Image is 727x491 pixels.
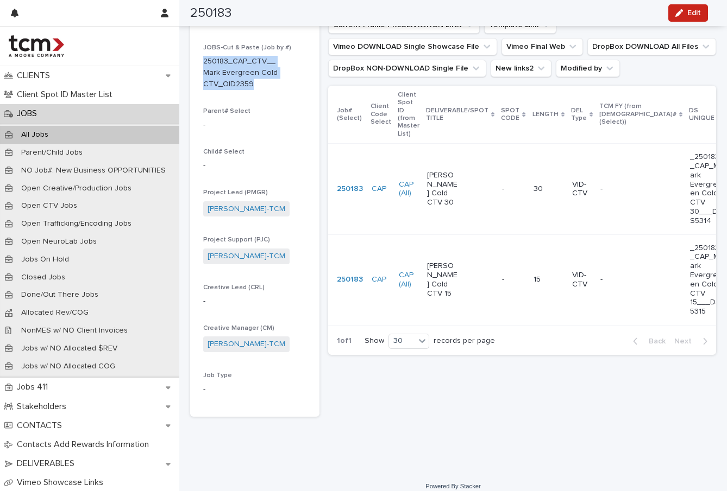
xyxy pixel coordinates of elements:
a: [PERSON_NAME]-TCM [208,251,285,262]
a: 250183 [337,275,363,284]
button: DropBox NON-DOWNLOAD Single File [328,60,486,77]
p: Show [365,336,384,346]
p: VID-CTV [572,180,592,199]
p: CLIENTS [12,71,59,81]
p: _250183_CAP_Mark Evergreen Cold CTV 30___DS5314 [690,152,722,225]
p: Client Code Select [371,100,391,128]
span: Edit [687,9,701,17]
span: Child# Select [203,149,245,155]
p: Jobs 411 [12,382,57,392]
div: 30 [389,335,415,347]
span: Back [642,337,666,345]
span: Creative Lead (CRL) [203,284,265,291]
p: - [203,119,306,131]
p: [PERSON_NAME] Cold CTV 15 [427,262,459,298]
p: - [600,184,632,194]
p: Open NeuroLab Jobs [12,237,105,246]
span: Project Support (PJC) [203,237,270,243]
button: Vimeo Final Web [502,38,583,55]
span: Job Type [203,372,232,379]
span: JOBS-Cut & Paste (Job by #) [203,44,291,51]
p: Open Trafficking/Encoding Jobs [12,219,140,228]
h2: 250183 [190,5,231,21]
button: Edit [668,4,708,22]
p: Jobs On Hold [12,255,78,264]
p: 250183_CAP_CTV__Mark Evergreen Cold CTV_OID2359 [203,56,280,90]
p: - [600,275,632,284]
p: _250183_CAP_Mark Evergreen Cold CTV 15___DS5315 [690,244,722,316]
p: Jobs w/ NO Allocated $REV [12,344,126,353]
p: TCM FY (from [DEMOGRAPHIC_DATA]# (Select)) [599,100,676,128]
p: NO Job#: New Business OPPORTUNITIES [12,166,174,175]
p: 30 [534,184,563,194]
p: Contacts Add Rewards Information [12,439,158,450]
p: Open Creative/Production Jobs [12,184,140,193]
img: 4hMmSqQkux38exxPVZHQ [9,35,64,57]
p: DELIVERABLES [12,458,83,469]
span: Creative Manager (CM) [203,325,274,331]
p: Client Spot ID (from Master List) [398,89,419,140]
p: - [502,273,506,284]
p: Vimeo Showcase Links [12,477,112,488]
p: All Jobs [12,130,57,139]
p: records per page [434,336,495,346]
p: DELIVERABLE/SPOT TITLE [426,105,488,125]
p: Client Spot ID Master List [12,90,121,100]
p: - [203,296,306,307]
p: - [203,384,306,395]
a: Powered By Stacker [425,483,480,489]
button: Vimeo DOWNLOAD Single Showcase File [328,38,497,55]
p: Jobs w/ NO Allocated COG [12,362,124,371]
button: DropBox DOWNLOAD All Files [587,38,716,55]
a: [PERSON_NAME]-TCM [208,203,285,215]
p: CONTACTS [12,420,71,431]
a: CAP (All) [399,180,418,199]
p: DS UNIQUE [689,105,717,125]
p: SPOT CODE [501,105,519,125]
span: Project Lead (PMGR) [203,189,268,196]
p: Open CTV Jobs [12,201,86,211]
p: NonMES w/ NO Client Invoices [12,326,136,335]
a: CAP [372,275,386,284]
p: Stakeholders [12,401,75,412]
button: Modified by [556,60,620,77]
p: 15 [534,275,563,284]
a: CAP [372,184,386,194]
p: Allocated Rev/COG [12,308,97,317]
p: 1 of 1 [328,328,360,354]
span: Next [674,337,698,345]
p: - [203,160,306,171]
p: VID-CTV [572,271,592,289]
a: [PERSON_NAME]-TCM [208,339,285,350]
p: [PERSON_NAME] Cold CTV 30 [427,171,459,207]
p: DEL Type [571,105,587,125]
p: Closed Jobs [12,273,74,282]
button: New links2 [491,60,551,77]
p: Parent/Child Jobs [12,148,91,157]
p: JOBS [12,109,46,119]
button: Next [670,336,716,346]
p: - [502,182,506,194]
span: Parent# Select [203,108,250,114]
p: Job# (Select) [337,105,364,125]
a: CAP (All) [399,271,418,289]
p: Done/Out There Jobs [12,290,107,299]
button: Back [624,336,670,346]
p: LENGTH [532,109,559,120]
a: 250183 [337,184,363,194]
